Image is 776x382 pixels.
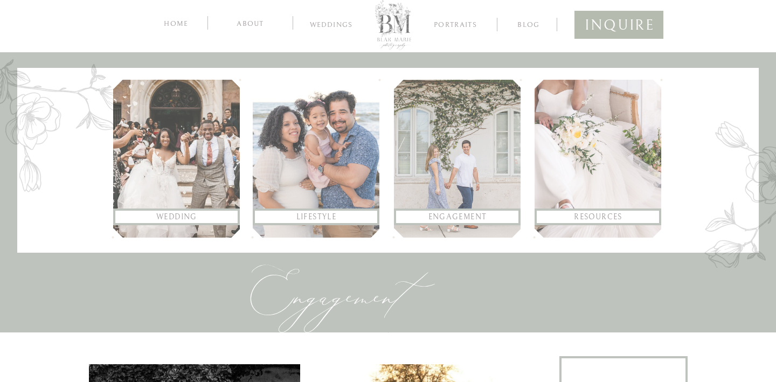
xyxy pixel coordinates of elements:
[302,21,360,32] a: Weddings
[400,211,515,224] a: Engagement
[429,21,481,31] a: Portraits
[259,211,373,224] a: lifestyle
[541,211,655,224] a: resources
[585,12,653,33] a: inquire
[508,19,550,29] a: blog
[120,211,234,224] a: Wedding
[134,276,521,296] h1: Engagement
[225,18,276,28] a: about
[162,18,191,28] a: home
